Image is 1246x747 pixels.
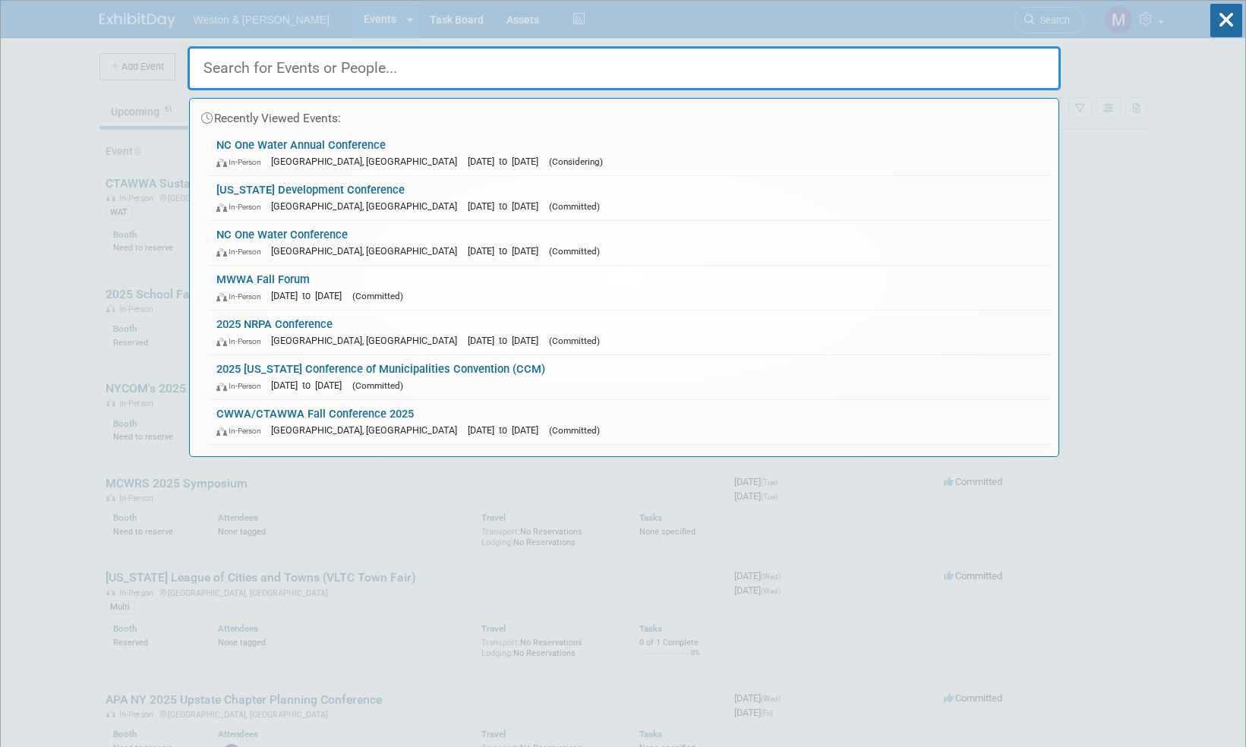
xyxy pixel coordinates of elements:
[216,247,268,257] span: In-Person
[468,245,546,257] span: [DATE] to [DATE]
[209,310,1051,355] a: 2025 NRPA Conference In-Person [GEOGRAPHIC_DATA], [GEOGRAPHIC_DATA] [DATE] to [DATE] (Committed)
[549,201,600,212] span: (Committed)
[188,46,1061,90] input: Search for Events or People...
[216,202,268,212] span: In-Person
[352,380,403,391] span: (Committed)
[468,424,546,436] span: [DATE] to [DATE]
[271,290,349,301] span: [DATE] to [DATE]
[352,291,403,301] span: (Committed)
[549,246,600,257] span: (Committed)
[216,426,268,436] span: In-Person
[197,99,1051,131] div: Recently Viewed Events:
[549,156,603,167] span: (Considering)
[209,266,1051,310] a: MWWA Fall Forum In-Person [DATE] to [DATE] (Committed)
[468,156,546,167] span: [DATE] to [DATE]
[271,156,465,167] span: [GEOGRAPHIC_DATA], [GEOGRAPHIC_DATA]
[271,245,465,257] span: [GEOGRAPHIC_DATA], [GEOGRAPHIC_DATA]
[209,176,1051,220] a: [US_STATE] Development Conference In-Person [GEOGRAPHIC_DATA], [GEOGRAPHIC_DATA] [DATE] to [DATE]...
[216,292,268,301] span: In-Person
[271,335,465,346] span: [GEOGRAPHIC_DATA], [GEOGRAPHIC_DATA]
[271,424,465,436] span: [GEOGRAPHIC_DATA], [GEOGRAPHIC_DATA]
[468,335,546,346] span: [DATE] to [DATE]
[216,336,268,346] span: In-Person
[209,221,1051,265] a: NC One Water Conference In-Person [GEOGRAPHIC_DATA], [GEOGRAPHIC_DATA] [DATE] to [DATE] (Committed)
[209,400,1051,444] a: CWWA/CTAWWA Fall Conference 2025 In-Person [GEOGRAPHIC_DATA], [GEOGRAPHIC_DATA] [DATE] to [DATE] ...
[549,425,600,436] span: (Committed)
[271,380,349,391] span: [DATE] to [DATE]
[216,381,268,391] span: In-Person
[468,200,546,212] span: [DATE] to [DATE]
[216,157,268,167] span: In-Person
[209,355,1051,399] a: 2025 [US_STATE] Conference of Municipalities Convention (CCM) In-Person [DATE] to [DATE] (Committed)
[209,131,1051,175] a: NC One Water Annual Conference In-Person [GEOGRAPHIC_DATA], [GEOGRAPHIC_DATA] [DATE] to [DATE] (C...
[549,336,600,346] span: (Committed)
[271,200,465,212] span: [GEOGRAPHIC_DATA], [GEOGRAPHIC_DATA]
